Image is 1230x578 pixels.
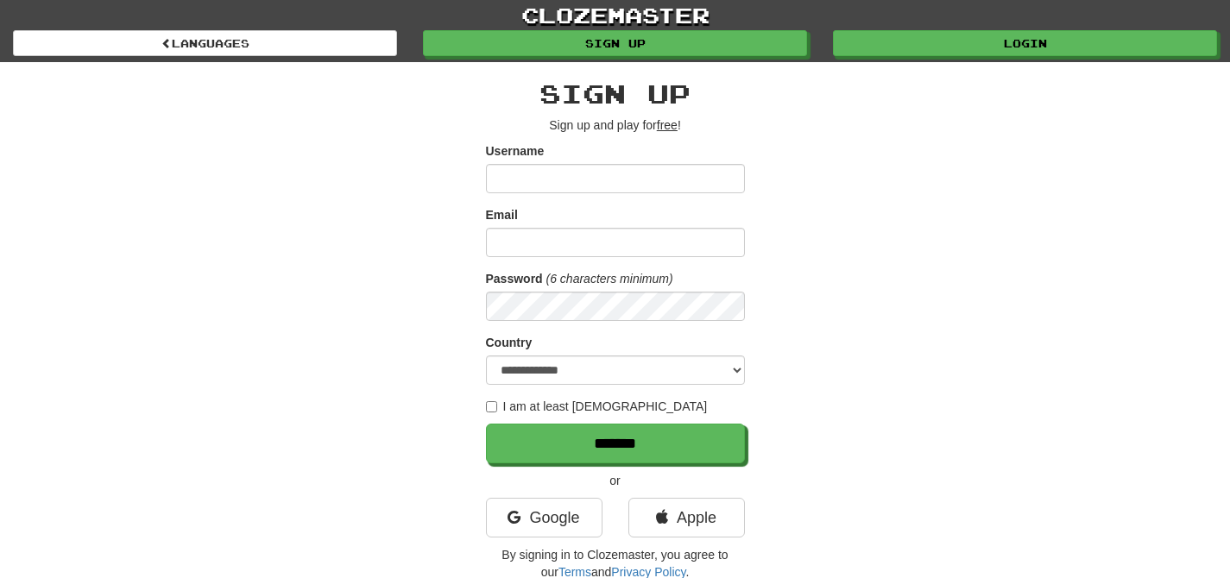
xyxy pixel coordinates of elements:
input: I am at least [DEMOGRAPHIC_DATA] [486,401,497,412]
p: or [486,472,745,489]
label: Username [486,142,545,160]
label: Country [486,334,533,351]
a: Apple [628,498,745,537]
u: free [657,118,678,132]
label: Password [486,270,543,287]
h2: Sign up [486,79,745,108]
a: Google [486,498,602,537]
a: Languages [13,30,397,56]
label: Email [486,206,518,223]
a: Login [833,30,1217,56]
em: (6 characters minimum) [546,272,673,286]
p: Sign up and play for ! [486,116,745,134]
a: Sign up [423,30,807,56]
label: I am at least [DEMOGRAPHIC_DATA] [486,398,708,415]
